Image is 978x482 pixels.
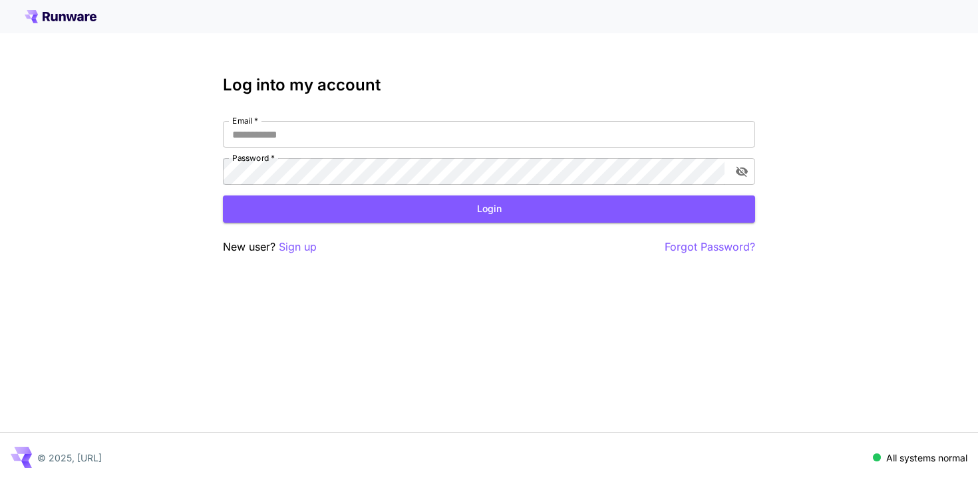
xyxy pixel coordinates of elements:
[886,451,967,465] p: All systems normal
[232,115,258,126] label: Email
[37,451,102,465] p: © 2025, [URL]
[279,239,317,255] button: Sign up
[223,239,317,255] p: New user?
[223,76,755,94] h3: Log into my account
[223,195,755,223] button: Login
[730,160,754,183] button: toggle password visibility
[232,152,275,164] label: Password
[665,239,755,255] button: Forgot Password?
